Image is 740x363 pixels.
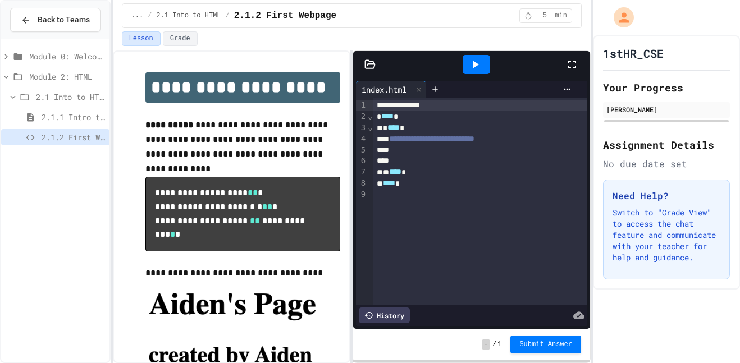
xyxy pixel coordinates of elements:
[356,111,367,122] div: 2
[356,178,367,189] div: 8
[367,123,373,132] span: Fold line
[356,84,412,95] div: index.html
[356,145,367,156] div: 5
[10,8,101,32] button: Back to Teams
[148,11,152,20] span: /
[492,340,496,349] span: /
[29,50,105,62] span: Module 0: Welcome to Web Development
[42,111,105,123] span: 2.1.1 Intro to HTML
[519,340,572,349] span: Submit Answer
[356,134,367,145] div: 4
[603,80,730,95] h2: Your Progress
[356,100,367,111] div: 1
[42,131,105,143] span: 2.1.2 First Webpage
[497,340,501,349] span: 1
[156,11,221,20] span: 2.1 Into to HTML
[356,155,367,167] div: 6
[122,31,161,46] button: Lesson
[29,71,105,82] span: Module 2: HTML
[613,189,720,203] h3: Need Help?
[36,91,105,103] span: 2.1 Into to HTML
[226,11,230,20] span: /
[603,157,730,171] div: No due date set
[603,137,730,153] h2: Assignment Details
[603,45,664,61] h1: 1stHR_CSE
[602,4,637,30] div: My Account
[38,14,90,26] span: Back to Teams
[356,122,367,134] div: 3
[356,167,367,178] div: 7
[367,112,373,121] span: Fold line
[356,81,426,98] div: index.html
[131,11,144,20] span: ...
[359,307,410,323] div: History
[555,11,567,20] span: min
[482,339,490,350] span: -
[536,11,554,20] span: 5
[510,336,581,353] button: Submit Answer
[163,31,198,46] button: Grade
[234,9,336,22] span: 2.1.2 First Webpage
[606,104,727,114] div: [PERSON_NAME]
[356,189,367,200] div: 9
[613,207,720,263] p: Switch to "Grade View" to access the chat feature and communicate with your teacher for help and ...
